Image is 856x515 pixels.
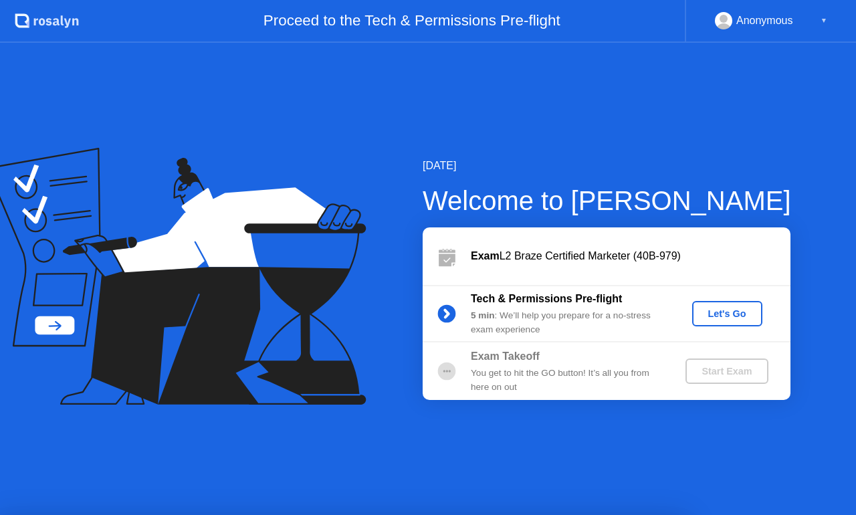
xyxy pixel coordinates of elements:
[471,309,663,336] div: : We’ll help you prepare for a no-stress exam experience
[821,12,827,29] div: ▼
[423,158,791,174] div: [DATE]
[471,350,540,362] b: Exam Takeoff
[471,293,622,304] b: Tech & Permissions Pre-flight
[471,367,663,394] div: You get to hit the GO button! It’s all you from here on out
[691,366,762,377] div: Start Exam
[471,310,495,320] b: 5 min
[471,248,790,264] div: L2 Braze Certified Marketer (40B-979)
[471,250,500,262] b: Exam
[423,181,791,221] div: Welcome to [PERSON_NAME]
[698,308,757,319] div: Let's Go
[736,12,793,29] div: Anonymous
